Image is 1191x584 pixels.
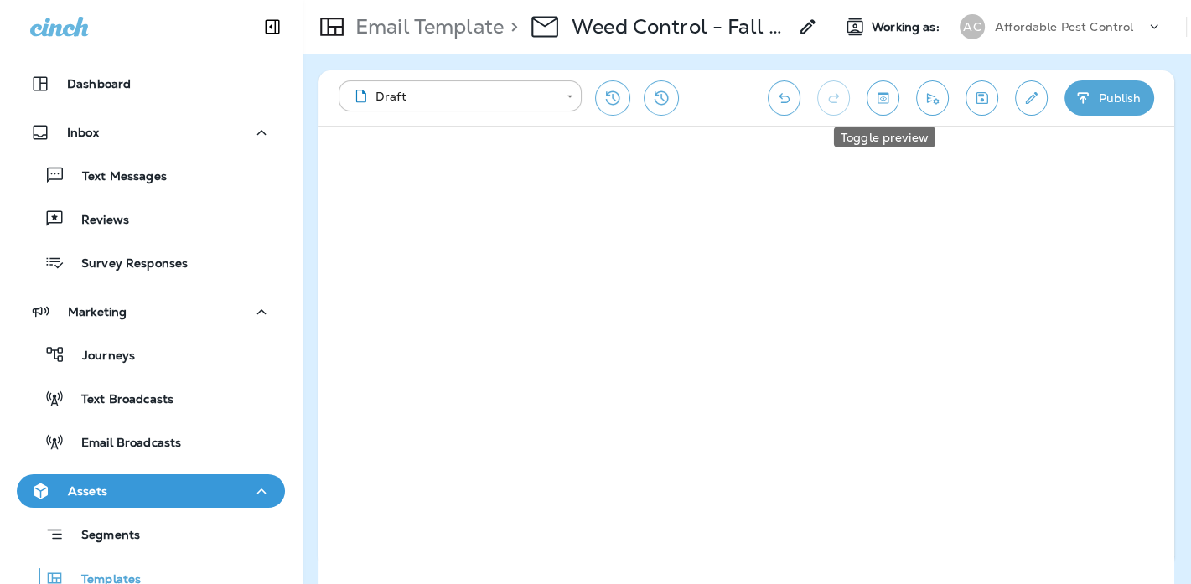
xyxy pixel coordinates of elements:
p: Segments [65,528,140,545]
p: Reviews [65,213,129,229]
button: Save [966,80,998,116]
div: Draft [350,88,555,105]
button: Survey Responses [17,245,285,280]
p: Marketing [68,305,127,318]
p: Survey Responses [65,256,188,272]
button: Segments [17,516,285,552]
p: Affordable Pest Control [995,20,1133,34]
p: Text Broadcasts [65,392,173,408]
p: Inbox [67,126,99,139]
button: Toggle preview [867,80,899,116]
button: Marketing [17,295,285,328]
button: Inbox [17,116,285,149]
button: Email Broadcasts [17,424,285,459]
p: Email Broadcasts [65,436,181,452]
button: Assets [17,474,285,508]
button: Journeys [17,337,285,372]
button: Publish [1064,80,1154,116]
button: Edit details [1015,80,1048,116]
p: Assets [68,484,107,498]
button: View Changelog [644,80,679,116]
p: > [504,14,518,39]
span: Working as: [872,20,943,34]
button: Reviews [17,201,285,236]
div: AC [960,14,985,39]
p: Email Template [349,14,504,39]
p: Weed Control - Fall - #1 [572,14,788,39]
p: Text Messages [65,169,167,185]
button: Collapse Sidebar [249,10,296,44]
div: Toggle preview [834,127,935,147]
button: Send test email [916,80,949,116]
button: Restore from previous version [595,80,630,116]
button: Text Messages [17,158,285,193]
p: Dashboard [67,77,131,90]
p: Journeys [65,349,135,364]
button: Dashboard [17,67,285,101]
button: Undo [768,80,800,116]
button: Text Broadcasts [17,380,285,416]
